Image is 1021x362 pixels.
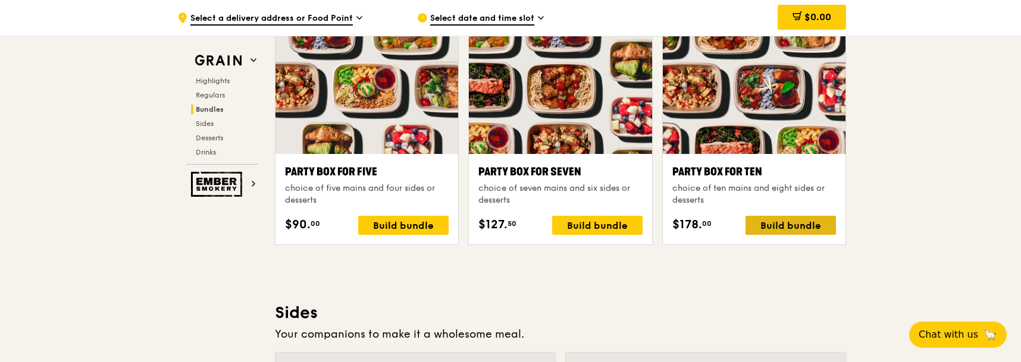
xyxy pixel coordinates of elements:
[478,182,642,206] div: choice of seven mains and six sides or desserts
[196,105,224,114] span: Bundles
[196,134,223,142] span: Desserts
[275,326,846,342] div: Your companions to make it a wholesome meal.
[285,216,311,234] span: $90.
[508,219,516,228] span: 50
[196,91,225,99] span: Regulars
[672,216,702,234] span: $178.
[919,328,978,342] span: Chat with us
[552,216,643,235] div: Build bundle
[983,328,997,342] span: 🦙
[191,172,246,197] img: Ember Smokery web logo
[909,322,1007,348] button: Chat with us🦙
[191,50,246,71] img: Grain web logo
[804,11,831,23] span: $0.00
[196,77,230,85] span: Highlights
[196,148,216,156] span: Drinks
[285,182,449,206] div: choice of five mains and four sides or desserts
[746,216,836,235] div: Build bundle
[196,119,214,128] span: Sides
[672,182,836,206] div: choice of ten mains and eight sides or desserts
[672,163,836,180] div: Party Box for Ten
[478,163,642,180] div: Party Box for Seven
[358,216,449,235] div: Build bundle
[311,219,320,228] span: 00
[275,302,846,323] h3: Sides
[702,219,712,228] span: 00
[430,12,534,26] span: Select date and time slot
[190,12,353,26] span: Select a delivery address or Food Point
[478,216,508,234] span: $127.
[285,163,449,180] div: Party Box for Five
